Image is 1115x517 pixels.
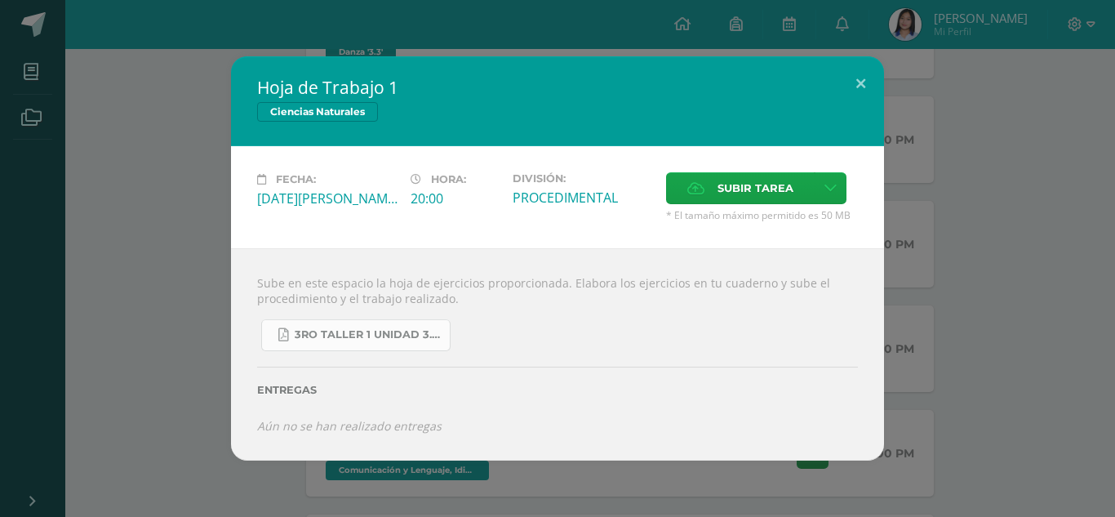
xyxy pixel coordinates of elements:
[837,56,884,112] button: Close (Esc)
[257,102,378,122] span: Ciencias Naturales
[666,208,858,222] span: * El tamaño máximo permitido es 50 MB
[257,76,858,99] h2: Hoja de Trabajo 1
[411,189,500,207] div: 20:00
[257,418,442,434] i: Aún no se han realizado entregas
[295,328,442,341] span: 3ro Taller 1 unidad 3.pdf
[257,189,398,207] div: [DATE][PERSON_NAME]
[276,173,316,185] span: Fecha:
[513,172,653,185] label: División:
[231,248,884,461] div: Sube en este espacio la hoja de ejercicios proporcionada. Elabora los ejercicios en tu cuaderno y...
[431,173,466,185] span: Hora:
[513,189,653,207] div: PROCEDIMENTAL
[257,384,858,396] label: Entregas
[717,173,793,203] span: Subir tarea
[261,319,451,351] a: 3ro Taller 1 unidad 3.pdf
